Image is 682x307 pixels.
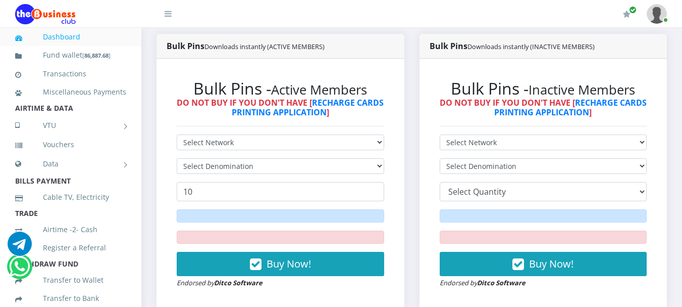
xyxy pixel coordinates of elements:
small: Endorsed by [177,278,263,287]
i: Renew/Upgrade Subscription [623,10,631,18]
a: RECHARGE CARDS PRINTING APPLICATION [494,97,647,118]
a: Data [15,151,126,177]
strong: DO NOT BUY IF YOU DON'T HAVE [ ] [177,97,384,118]
a: Airtime -2- Cash [15,218,126,241]
a: Chat for support [8,239,32,256]
small: [ ] [82,52,111,59]
strong: Bulk Pins [167,40,325,52]
span: Buy Now! [529,257,573,271]
a: Miscellaneous Payments [15,80,126,104]
h2: Bulk Pins - [177,79,384,98]
a: Fund wallet[86,887.68] [15,43,126,67]
small: Inactive Members [529,81,635,99]
span: Renew/Upgrade Subscription [629,6,637,14]
strong: DO NOT BUY IF YOU DON'T HAVE [ ] [440,97,647,118]
a: Transactions [15,62,126,85]
a: Chat for support [9,262,30,279]
strong: Ditco Software [214,278,263,287]
small: Downloads instantly (ACTIVE MEMBERS) [204,42,325,51]
small: Downloads instantly (INACTIVE MEMBERS) [467,42,595,51]
h2: Bulk Pins - [440,79,647,98]
button: Buy Now! [177,252,384,276]
a: Register a Referral [15,236,126,259]
small: Active Members [271,81,367,99]
img: User [647,4,667,24]
input: Enter Quantity [177,182,384,201]
strong: Bulk Pins [430,40,595,52]
b: 86,887.68 [84,52,109,59]
button: Buy Now! [440,252,647,276]
a: Transfer to Wallet [15,269,126,292]
a: Dashboard [15,25,126,49]
a: Cable TV, Electricity [15,186,126,209]
a: VTU [15,113,126,138]
img: Logo [15,4,76,24]
span: Buy Now! [267,257,311,271]
a: RECHARGE CARDS PRINTING APPLICATION [232,97,384,118]
a: Vouchers [15,133,126,156]
small: Endorsed by [440,278,526,287]
strong: Ditco Software [477,278,526,287]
